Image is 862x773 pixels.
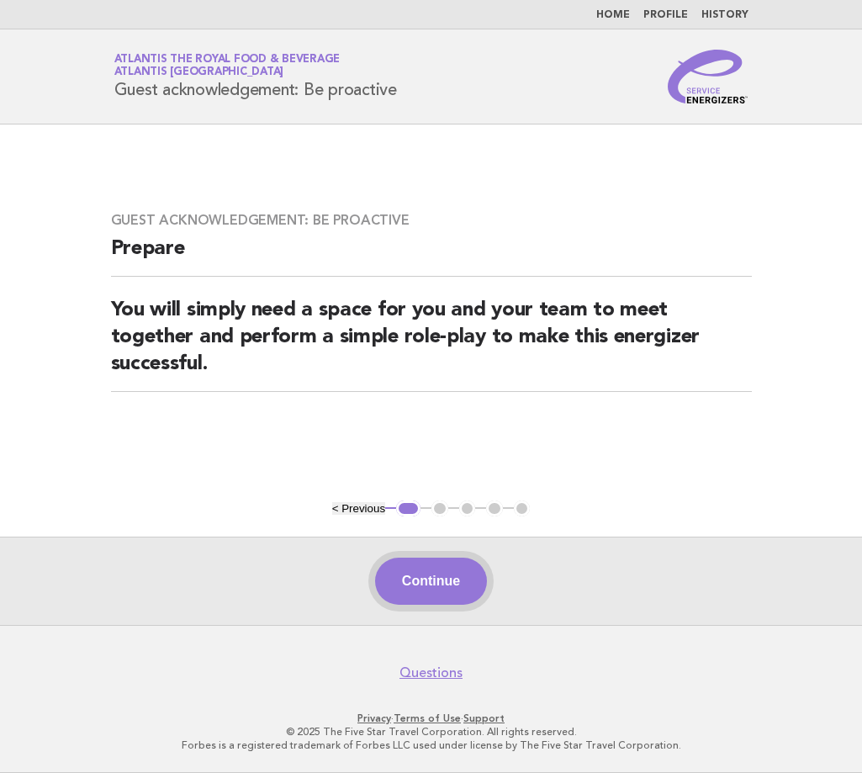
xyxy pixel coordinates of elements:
button: < Previous [332,502,385,515]
button: 1 [396,500,420,517]
a: History [701,10,748,20]
a: Profile [643,10,688,20]
h3: Guest acknowledgement: Be proactive [111,212,752,229]
a: Atlantis the Royal Food & BeverageAtlantis [GEOGRAPHIC_DATA] [114,54,341,77]
h1: Guest acknowledgement: Be proactive [114,55,397,98]
h2: You will simply need a space for you and your team to meet together and perform a simple role-pla... [111,297,752,392]
button: Continue [375,558,487,605]
p: · · [24,712,838,725]
span: Atlantis [GEOGRAPHIC_DATA] [114,67,284,78]
a: Terms of Use [394,712,461,724]
img: Service Energizers [668,50,748,103]
a: Questions [399,664,463,681]
a: Home [596,10,630,20]
p: Forbes is a registered trademark of Forbes LLC used under license by The Five Star Travel Corpora... [24,739,838,752]
a: Privacy [357,712,391,724]
p: © 2025 The Five Star Travel Corporation. All rights reserved. [24,725,838,739]
h2: Prepare [111,236,752,277]
a: Support [463,712,505,724]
